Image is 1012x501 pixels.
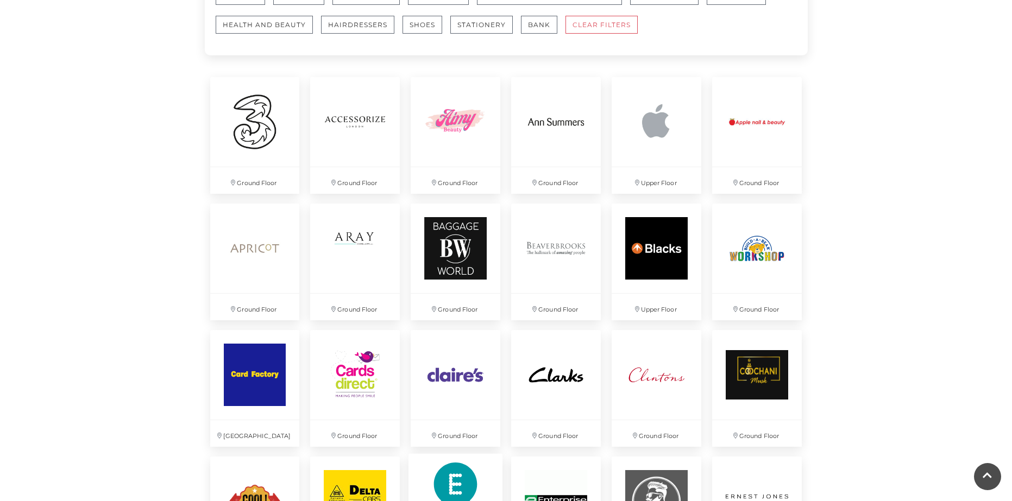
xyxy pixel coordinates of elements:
p: Upper Floor [612,294,701,320]
a: Ground Floor [707,72,807,199]
a: Bank [521,16,565,45]
a: Ground Floor [305,198,405,326]
p: Ground Floor [511,420,601,447]
a: CLEAR FILTERS [565,16,646,45]
a: Ground Floor [707,198,807,326]
button: Health and Beauty [216,16,313,34]
p: Ground Floor [310,167,400,194]
a: Ground Floor [506,72,606,199]
a: Ground Floor [205,198,305,326]
a: Ground Floor [405,198,506,326]
p: Ground Floor [411,420,500,447]
p: Ground Floor [411,167,500,194]
a: Ground Floor [305,325,405,452]
p: Ground Floor [411,294,500,320]
p: Ground Floor [712,294,802,320]
a: Ground Floor [205,72,305,199]
p: Ground Floor [210,294,300,320]
p: [GEOGRAPHIC_DATA] [210,420,300,447]
p: Ground Floor [712,167,802,194]
p: Ground Floor [210,167,300,194]
a: Ground Floor [606,325,707,452]
a: Shoes [403,16,450,45]
p: Ground Floor [612,420,701,447]
a: Ground Floor [405,72,506,199]
a: Ground Floor [305,72,405,199]
button: Shoes [403,16,442,34]
p: Ground Floor [511,294,601,320]
p: Ground Floor [310,294,400,320]
a: Upper Floor [606,198,707,326]
button: Bank [521,16,557,34]
p: Ground Floor [511,167,601,194]
p: Upper Floor [612,167,701,194]
a: Stationery [450,16,521,45]
button: Hairdressers [321,16,394,34]
button: Stationery [450,16,513,34]
a: Upper Floor [606,72,707,199]
a: Hairdressers [321,16,403,45]
a: Ground Floor [707,325,807,452]
a: [GEOGRAPHIC_DATA] [205,325,305,452]
p: Ground Floor [712,420,802,447]
a: Health and Beauty [216,16,321,45]
button: CLEAR FILTERS [565,16,638,34]
p: Ground Floor [310,420,400,447]
a: Ground Floor [506,325,606,452]
a: Ground Floor [506,198,606,326]
a: Ground Floor [405,325,506,452]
